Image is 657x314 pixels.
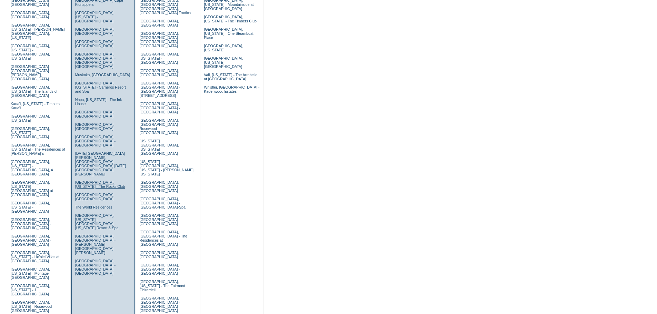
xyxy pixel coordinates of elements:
[75,73,130,77] a: Muskoka, [GEOGRAPHIC_DATA]
[11,23,65,40] a: [GEOGRAPHIC_DATA], [US_STATE] - [PERSON_NAME][GEOGRAPHIC_DATA], [US_STATE]
[204,44,243,52] a: [GEOGRAPHIC_DATA], [US_STATE]
[75,98,122,106] a: Napa, [US_STATE] - The Ink House
[139,102,180,114] a: [GEOGRAPHIC_DATA], [GEOGRAPHIC_DATA] - [GEOGRAPHIC_DATA]
[75,27,115,36] a: [GEOGRAPHIC_DATA], [GEOGRAPHIC_DATA]
[139,213,180,226] a: [GEOGRAPHIC_DATA], [GEOGRAPHIC_DATA] - [GEOGRAPHIC_DATA]
[75,234,116,255] a: [GEOGRAPHIC_DATA], [GEOGRAPHIC_DATA] - [PERSON_NAME][GEOGRAPHIC_DATA][PERSON_NAME]
[139,69,179,77] a: [GEOGRAPHIC_DATA], [GEOGRAPHIC_DATA]
[11,234,51,246] a: [GEOGRAPHIC_DATA], [GEOGRAPHIC_DATA] - [GEOGRAPHIC_DATA]
[75,110,115,118] a: [GEOGRAPHIC_DATA], [GEOGRAPHIC_DATA]
[75,259,116,275] a: [GEOGRAPHIC_DATA], [GEOGRAPHIC_DATA] - [GEOGRAPHIC_DATA] [GEOGRAPHIC_DATA]
[204,27,253,40] a: [GEOGRAPHIC_DATA], [US_STATE] - One Steamboat Place
[139,296,180,313] a: [GEOGRAPHIC_DATA], [GEOGRAPHIC_DATA] - [GEOGRAPHIC_DATA] [GEOGRAPHIC_DATA]
[139,52,179,64] a: [GEOGRAPHIC_DATA], [US_STATE] - [GEOGRAPHIC_DATA]
[11,102,60,110] a: Kaua'i, [US_STATE] - Timbers Kaua'i
[11,217,51,230] a: [GEOGRAPHIC_DATA], [GEOGRAPHIC_DATA] - [GEOGRAPHIC_DATA]
[139,81,180,98] a: [GEOGRAPHIC_DATA], [GEOGRAPHIC_DATA] - [GEOGRAPHIC_DATA][STREET_ADDRESS]
[75,180,125,189] a: [GEOGRAPHIC_DATA], [US_STATE] - The Rocks Club
[75,52,116,69] a: [GEOGRAPHIC_DATA], [GEOGRAPHIC_DATA] - [GEOGRAPHIC_DATA] [GEOGRAPHIC_DATA]
[11,143,65,155] a: [GEOGRAPHIC_DATA], [US_STATE] - The Residences of [PERSON_NAME]'a
[139,139,179,155] a: [US_STATE][GEOGRAPHIC_DATA], [US_STATE][GEOGRAPHIC_DATA]
[139,180,180,193] a: [GEOGRAPHIC_DATA], [GEOGRAPHIC_DATA] - [GEOGRAPHIC_DATA]
[75,81,126,93] a: [GEOGRAPHIC_DATA], [US_STATE] - Carneros Resort and Spa
[75,135,116,147] a: [GEOGRAPHIC_DATA], [GEOGRAPHIC_DATA] - [GEOGRAPHIC_DATA]
[75,205,112,209] a: The World Residences
[204,85,259,93] a: Whistler, [GEOGRAPHIC_DATA] - Kadenwood Estates
[139,19,179,27] a: [GEOGRAPHIC_DATA], [GEOGRAPHIC_DATA]
[204,56,243,69] a: [GEOGRAPHIC_DATA], [US_STATE] - [GEOGRAPHIC_DATA]
[75,122,115,131] a: [GEOGRAPHIC_DATA], [GEOGRAPHIC_DATA]
[11,284,50,296] a: [GEOGRAPHIC_DATA], [US_STATE] - 1 [GEOGRAPHIC_DATA]
[11,85,58,98] a: [GEOGRAPHIC_DATA], [US_STATE] - The Islands of [GEOGRAPHIC_DATA]
[11,44,50,60] a: [GEOGRAPHIC_DATA], [US_STATE] - [GEOGRAPHIC_DATA], [US_STATE]
[11,126,50,139] a: [GEOGRAPHIC_DATA], [US_STATE] - [GEOGRAPHIC_DATA]
[11,160,53,176] a: [GEOGRAPHIC_DATA], [US_STATE] - [GEOGRAPHIC_DATA], A [GEOGRAPHIC_DATA]
[139,251,179,259] a: [GEOGRAPHIC_DATA], [GEOGRAPHIC_DATA]
[11,180,53,197] a: [GEOGRAPHIC_DATA], [US_STATE] - [GEOGRAPHIC_DATA] at [GEOGRAPHIC_DATA]
[11,201,50,213] a: [GEOGRAPHIC_DATA], [US_STATE] - [GEOGRAPHIC_DATA]
[139,230,187,246] a: [GEOGRAPHIC_DATA], [GEOGRAPHIC_DATA] - The Residences at [GEOGRAPHIC_DATA]
[11,11,50,19] a: [GEOGRAPHIC_DATA], [GEOGRAPHIC_DATA]
[139,263,180,275] a: [GEOGRAPHIC_DATA], [GEOGRAPHIC_DATA] - [GEOGRAPHIC_DATA]
[75,11,115,23] a: [GEOGRAPHIC_DATA], [US_STATE] - [GEOGRAPHIC_DATA]
[139,197,185,209] a: [GEOGRAPHIC_DATA], [GEOGRAPHIC_DATA] - [GEOGRAPHIC_DATA]-Spa
[11,251,59,263] a: [GEOGRAPHIC_DATA], [US_STATE] - Ho'olei Villas at [GEOGRAPHIC_DATA]
[11,64,51,81] a: [GEOGRAPHIC_DATA] - [GEOGRAPHIC_DATA][PERSON_NAME], [GEOGRAPHIC_DATA]
[204,15,257,23] a: [GEOGRAPHIC_DATA], [US_STATE] - The Timbers Club
[139,118,180,135] a: [GEOGRAPHIC_DATA], [GEOGRAPHIC_DATA] - Rosewood [GEOGRAPHIC_DATA]
[139,31,180,48] a: [GEOGRAPHIC_DATA], [GEOGRAPHIC_DATA] - [GEOGRAPHIC_DATA] [GEOGRAPHIC_DATA]
[11,114,50,122] a: [GEOGRAPHIC_DATA], [US_STATE]
[139,160,193,176] a: [US_STATE][GEOGRAPHIC_DATA], [US_STATE] - [PERSON_NAME] [US_STATE]
[11,300,52,313] a: [GEOGRAPHIC_DATA], [US_STATE] - Rosewood [GEOGRAPHIC_DATA]
[75,213,119,230] a: [GEOGRAPHIC_DATA], [US_STATE] - [GEOGRAPHIC_DATA] [US_STATE] Resort & Spa
[75,151,126,176] a: [DATE][GEOGRAPHIC_DATA][PERSON_NAME], [GEOGRAPHIC_DATA] - [GEOGRAPHIC_DATA] [DATE][GEOGRAPHIC_DAT...
[75,193,115,201] a: [GEOGRAPHIC_DATA], [GEOGRAPHIC_DATA]
[139,280,185,292] a: [GEOGRAPHIC_DATA], [US_STATE] - The Fairmont Ghirardelli
[204,73,257,81] a: Vail, [US_STATE] - The Arrabelle at [GEOGRAPHIC_DATA]
[11,267,50,280] a: [GEOGRAPHIC_DATA], [US_STATE] - Montage [GEOGRAPHIC_DATA]
[75,40,115,48] a: [GEOGRAPHIC_DATA], [GEOGRAPHIC_DATA]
